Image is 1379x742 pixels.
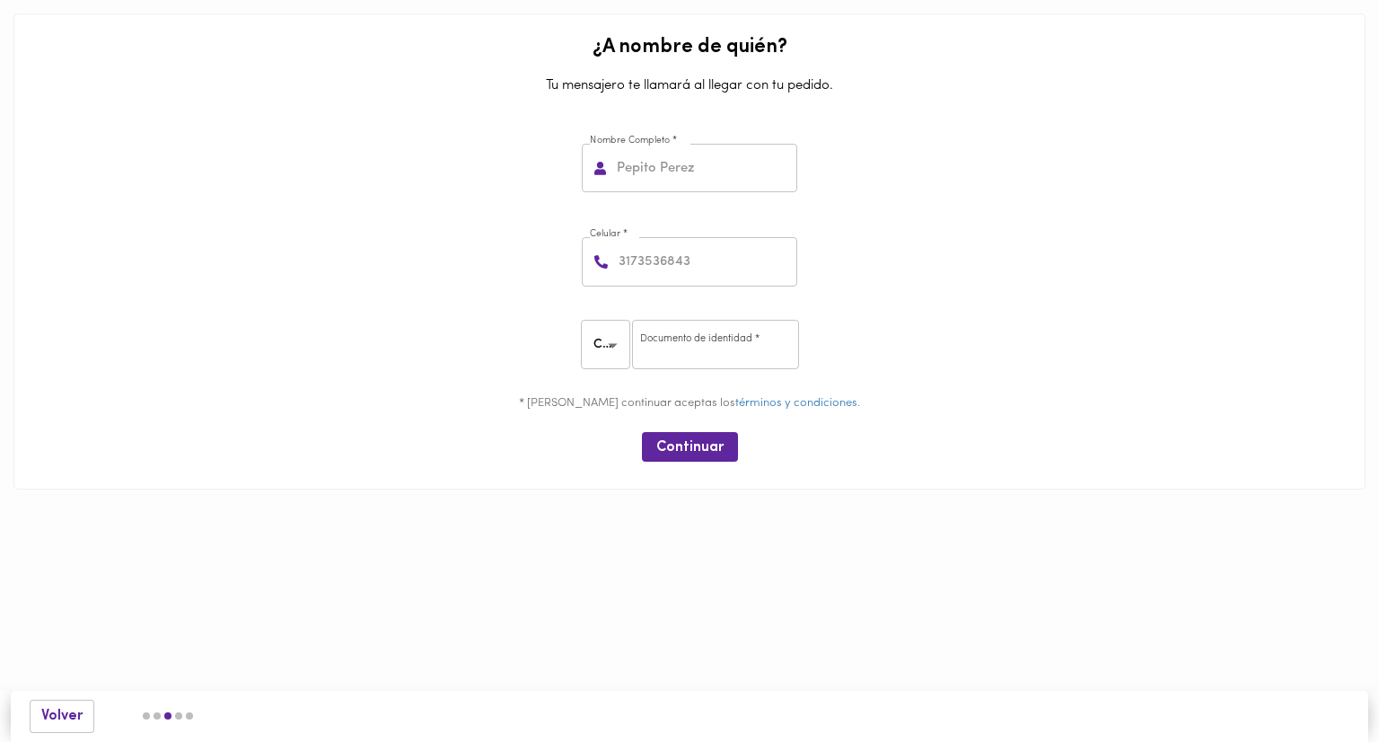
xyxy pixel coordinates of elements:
[735,397,857,409] a: términos y condiciones
[28,37,1351,58] h2: ¿A nombre de quién?
[28,67,1351,104] p: Tu mensajero te llamará al llegar con tu pedido.
[613,144,797,193] input: Pepito Perez
[615,237,797,287] input: 3173536843
[581,320,637,369] div: CC
[642,432,738,462] button: Continuar
[41,708,83,725] span: Volver
[30,700,94,733] button: Volver
[28,395,1351,412] p: * [PERSON_NAME] continuar aceptas los .
[1275,638,1361,724] iframe: Messagebird Livechat Widget
[656,439,724,456] span: Continuar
